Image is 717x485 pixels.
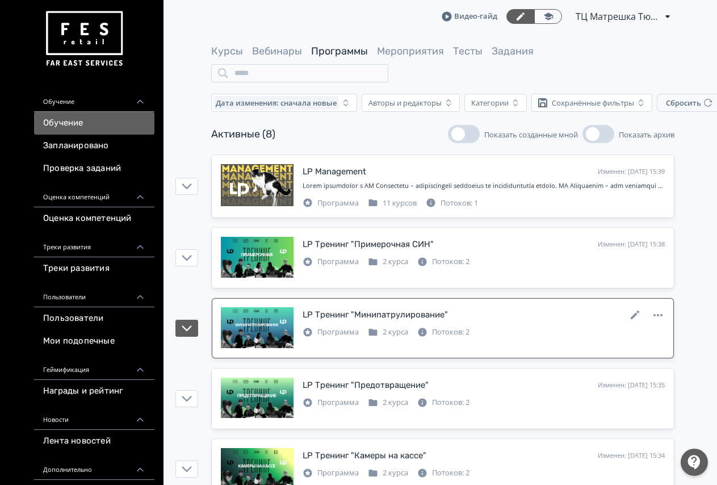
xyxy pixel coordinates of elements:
a: Переключиться в режим ученика [534,9,562,24]
div: Программа [303,198,359,209]
a: Мероприятия [377,45,444,57]
a: Оценка компетенций [34,207,154,230]
a: Курсы [211,45,243,57]
span: Показать архив [619,129,674,140]
div: Изменен: [DATE] 15:38 [598,240,665,249]
div: LP Management [303,165,366,178]
div: Программа [303,467,359,479]
div: Изменен: [DATE] 15:35 [598,381,665,390]
a: Программы [311,45,368,57]
button: Дата изменения: сначала новые [211,94,357,112]
span: Дата изменения: сначала новые [216,98,337,107]
div: Программа [303,397,359,408]
div: Изменен: [DATE] 15:39 [598,167,665,177]
div: 2 курса [368,467,408,479]
div: 2 курса [368,397,408,408]
div: Потоков: 2 [417,256,469,267]
button: Авторы и редакторы [362,94,460,112]
div: Дополнительно [34,453,154,480]
div: Потоков: 2 [417,397,469,408]
div: Потоков: 2 [417,467,469,479]
a: Пользователи [34,307,154,330]
a: Вебинары [252,45,302,57]
a: Лента новостей [34,430,154,453]
button: Категории [464,94,527,112]
div: Авторы и редакторы [368,98,442,107]
div: Программа [303,256,359,267]
div: LP Тренинг "Предотвращение" [303,379,429,392]
span: Показать созданные мной [484,129,578,140]
div: LP Тренинг "Минипатрулирование" [303,308,448,321]
div: Программа [303,327,359,338]
a: Видео-гайд [442,11,497,22]
div: Новости [34,403,154,430]
span: ТЦ Матрешка Тюмень СИН 6412305 [576,10,661,23]
a: Треки развития [34,257,154,280]
a: Проверка заданий [34,157,154,180]
div: Добро пожаловать в LP Management – адаптационная программа по предотвращению потерь. LP Managemen... [303,181,665,191]
div: Потоков: 1 [426,198,478,209]
div: LP Тренинг "Камеры на кассе" [303,449,426,462]
div: Обучение [34,85,154,112]
button: Сохранённые фильтры [531,94,652,112]
div: Активные (8) [211,127,275,142]
div: 2 курса [368,256,408,267]
div: 11 курсов [368,198,417,209]
div: Геймификация [34,353,154,380]
a: Тесты [453,45,483,57]
div: Категории [471,98,509,107]
div: Сохранённые фильтры [552,98,634,107]
a: Запланировано [34,135,154,157]
a: Обучение [34,112,154,135]
div: Пользователи [34,280,154,307]
a: Мои подопечные [34,330,154,353]
div: Треки развития [34,230,154,257]
a: Награды и рейтинг [34,380,154,403]
div: Потоков: 2 [417,327,469,338]
div: LP Тренинг "Примерочная СИН" [303,238,434,251]
div: Оценка компетенций [34,180,154,207]
img: https://files.teachbase.ru/system/account/57463/logo/medium-936fc5084dd2c598f50a98b9cbe0469a.png [43,7,125,71]
div: Изменен: [DATE] 15:34 [598,451,665,461]
a: Задания [492,45,534,57]
div: 2 курса [368,327,408,338]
